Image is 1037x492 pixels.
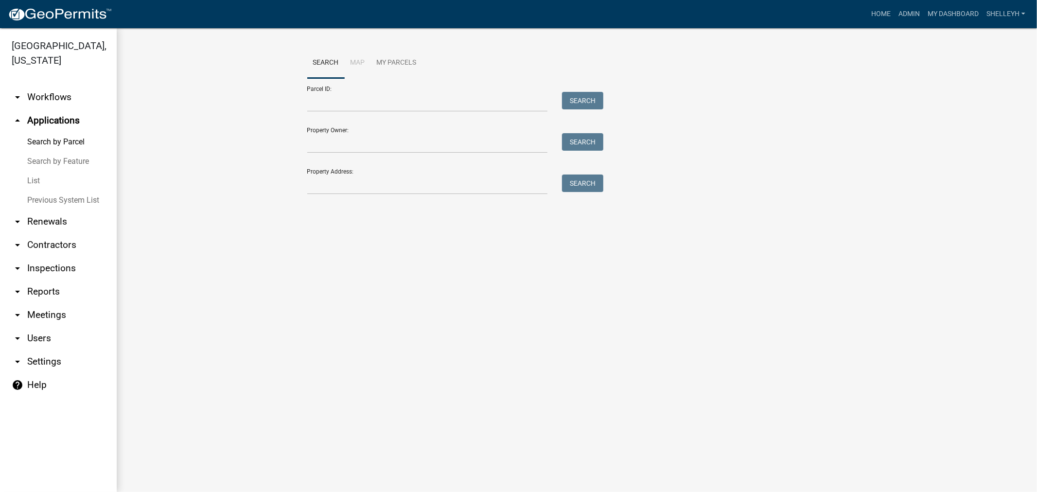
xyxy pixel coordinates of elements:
i: arrow_drop_down [12,239,23,251]
a: My Parcels [371,48,422,79]
i: arrow_drop_down [12,91,23,103]
i: arrow_drop_down [12,286,23,298]
i: arrow_drop_down [12,356,23,368]
a: My Dashboard [924,5,983,23]
a: Home [867,5,895,23]
button: Search [562,92,603,109]
a: shelleyh [983,5,1029,23]
button: Search [562,175,603,192]
button: Search [562,133,603,151]
i: arrow_drop_down [12,216,23,228]
i: arrow_drop_down [12,309,23,321]
a: Search [307,48,345,79]
i: arrow_drop_down [12,333,23,344]
i: arrow_drop_down [12,263,23,274]
i: arrow_drop_up [12,115,23,126]
i: help [12,379,23,391]
a: Admin [895,5,924,23]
